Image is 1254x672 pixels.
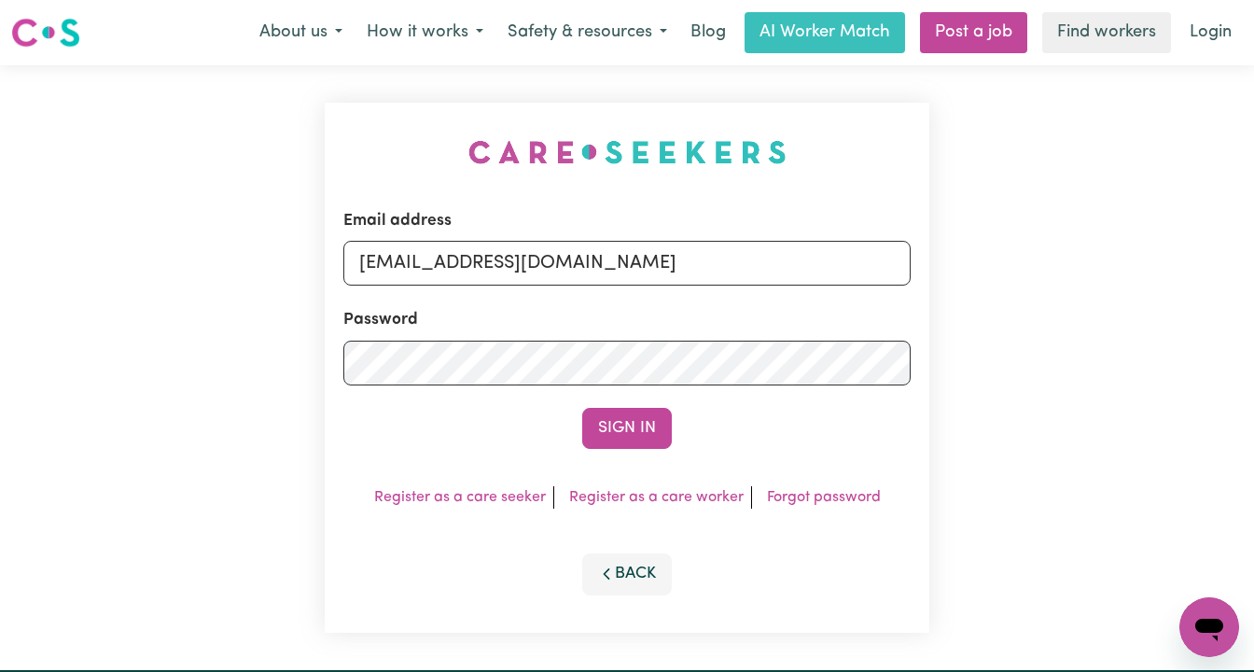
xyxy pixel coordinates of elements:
label: Password [343,308,418,332]
button: How it works [355,13,495,52]
a: Post a job [920,12,1027,53]
a: Login [1178,12,1243,53]
a: AI Worker Match [745,12,905,53]
label: Email address [343,209,452,233]
button: Back [582,553,672,595]
img: Careseekers logo [11,16,80,49]
input: Email address [343,241,911,286]
a: Forgot password [767,490,881,505]
a: Find workers [1042,12,1171,53]
a: Blog [679,12,737,53]
button: About us [247,13,355,52]
button: Sign In [582,408,672,449]
a: Register as a care seeker [374,490,546,505]
a: Register as a care worker [569,490,744,505]
a: Careseekers logo [11,11,80,54]
button: Safety & resources [495,13,679,52]
iframe: Button to launch messaging window [1179,597,1239,657]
